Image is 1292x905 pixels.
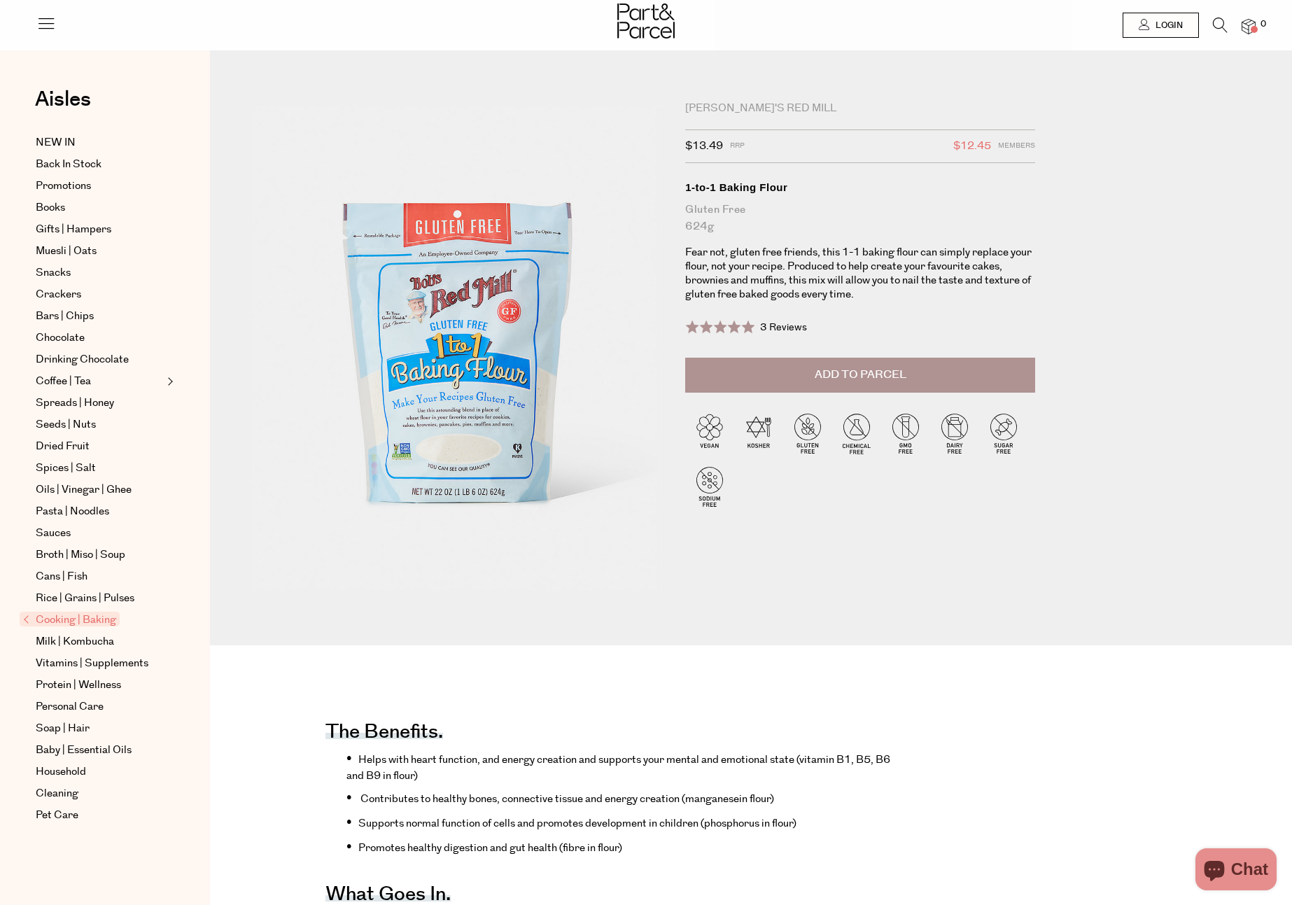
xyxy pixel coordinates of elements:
[761,816,793,831] span: in flour
[685,792,774,806] span: manganese in flour)
[685,101,1035,115] div: [PERSON_NAME]'s Red Mill
[685,462,734,511] img: P_P-ICONS-Live_Bec_V11_Sodium_Free.svg
[36,633,163,650] a: Milk | Kombucha
[730,137,745,155] span: RRP
[36,178,91,195] span: Promotions
[685,358,1035,393] button: Add to Parcel
[36,199,65,216] span: Books
[1152,20,1183,31] span: Login
[36,720,90,737] span: Soap | Hair
[325,892,451,902] h4: What Goes In.
[36,416,96,433] span: Seeds | Nuts
[36,764,163,780] a: Household
[36,503,109,520] span: Pasta | Noodles
[36,807,163,824] a: Pet Care
[36,547,125,563] span: Broth | Miso | Soup
[36,460,163,477] a: Spices | Salt
[36,568,87,585] span: Cans | Fish
[998,137,1035,155] span: Members
[36,482,163,498] a: Oils | Vinegar | Ghee
[36,221,111,238] span: Gifts | Hampers
[36,373,91,390] span: Coffee | Tea
[36,525,71,542] span: Sauces
[36,655,148,672] span: Vitamins | Supplements
[36,785,78,802] span: Cleaning
[36,590,163,607] a: Rice | Grains | Pulses
[36,633,114,650] span: Milk | Kombucha
[1242,19,1256,34] a: 0
[1191,848,1281,894] inbox-online-store-chat: Shopify online store chat
[20,612,120,626] span: Cooking | Baking
[36,503,163,520] a: Pasta | Noodles
[685,137,723,155] span: $13.49
[36,308,94,325] span: Bars | Chips
[783,409,832,458] img: P_P-ICONS-Live_Bec_V11_Gluten_Free.svg
[36,807,78,824] span: Pet Care
[36,699,104,715] span: Personal Care
[36,590,134,607] span: Rice | Grains | Pulses
[36,243,97,260] span: Muesli | Oats
[832,409,881,458] img: P_P-ICONS-Live_Bec_V11_Chemical_Free.svg
[36,438,90,455] span: Dried Fruit
[685,409,734,458] img: P_P-ICONS-Live_Bec_V11_Vegan.svg
[36,416,163,433] a: Seeds | Nuts
[36,330,85,346] span: Chocolate
[36,286,163,303] a: Crackers
[36,351,129,368] span: Drinking Chocolate
[36,330,163,346] a: Chocolate
[35,89,91,124] a: Aisles
[36,373,163,390] a: Coffee | Tea
[36,156,163,173] a: Back In Stock
[930,409,979,458] img: P_P-ICONS-Live_Bec_V11_Dairy_Free.svg
[252,106,664,593] img: 1-to-1 Baking Flour
[815,367,906,383] span: Add to Parcel
[881,409,930,458] img: P_P-ICONS-Live_Bec_V11_GMO_Free.svg
[325,729,443,739] h4: The Benefits.
[36,547,163,563] a: Broth | Miso | Soup
[36,243,163,260] a: Muesli | Oats
[36,199,163,216] a: Books
[36,134,76,151] span: NEW IN
[979,409,1028,458] img: P_P-ICONS-Live_Bec_V11_Sugar_Free.svg
[36,351,163,368] a: Drinking Chocolate
[36,482,132,498] span: Oils | Vinegar | Ghee
[36,438,163,455] a: Dried Fruit
[36,677,121,694] span: Protein | Wellness
[953,137,991,155] span: $12.45
[734,409,783,458] img: P_P-ICONS-Live_Bec_V11_Kosher.svg
[36,764,86,780] span: Household
[36,785,163,802] a: Cleaning
[36,265,71,281] span: Snacks
[36,525,163,542] a: Sauces
[685,181,1035,195] div: 1-to-1 Baking Flour
[1257,18,1270,31] span: 0
[346,813,892,832] li: Supports normal function of cells and promotes development in children (phosphorus )
[36,742,132,759] span: Baby | Essential Oils
[36,655,163,672] a: Vitamins | Supplements
[36,221,163,238] a: Gifts | Hampers
[36,699,163,715] a: Personal Care
[36,265,163,281] a: Snacks
[36,395,114,412] span: Spreads | Honey
[36,308,163,325] a: Bars | Chips
[685,202,1035,235] div: Gluten Free 624g
[36,460,96,477] span: Spices | Salt
[346,837,892,857] li: Promotes healthy digestion and gut health (fibre in flour)
[617,3,675,38] img: Part&Parcel
[346,749,892,783] li: Helps with heart function, and energy creation and supports your mental and emotional state (vita...
[36,178,163,195] a: Promotions
[36,568,163,585] a: Cans | Fish
[685,246,1035,302] p: Fear not, gluten free friends, this 1-1 baking flour can simply replace your flour, not your reci...
[36,134,163,151] a: NEW IN
[36,395,163,412] a: Spreads | Honey
[164,373,174,390] button: Expand/Collapse Coffee | Tea
[36,286,81,303] span: Crackers
[36,720,163,737] a: Soap | Hair
[36,742,163,759] a: Baby | Essential Oils
[1123,13,1199,38] a: Login
[36,156,101,173] span: Back In Stock
[360,792,685,806] span: Contributes to healthy bones, connective tissue and energy creation (
[760,321,807,335] span: 3 Reviews
[23,612,163,629] a: Cooking | Baking
[35,84,91,115] span: Aisles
